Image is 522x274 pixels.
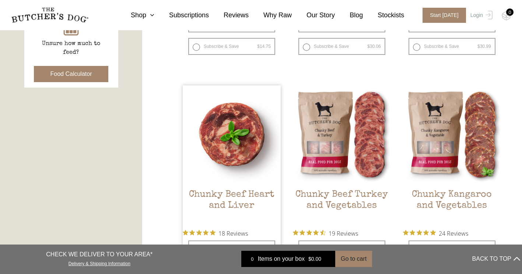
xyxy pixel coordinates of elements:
[298,38,385,55] label: Subscribe & Save
[154,10,209,20] a: Subscriptions
[249,10,292,20] a: Why Raw
[506,8,514,16] div: 0
[218,228,248,239] span: 18 Reviews
[403,85,501,224] a: Chunky Kangaroo and VegetablesChunky Kangaroo and Vegetables
[439,228,468,239] span: 24 Reviews
[308,256,311,262] span: $
[335,10,363,20] a: Blog
[409,38,495,55] label: Subscribe & Save
[292,10,335,20] a: Our Story
[502,11,511,21] img: TBD_Cart-Empty.png
[247,255,258,263] div: 0
[293,85,391,183] img: Chunky Beef Turkey and Vegetables
[403,189,501,224] h2: Chunky Kangaroo and Vegetables
[415,8,469,23] a: Start [DATE]
[34,39,108,57] p: Unsure how much to feed?
[183,85,281,224] a: Chunky Beef Heart and Liver
[183,189,281,224] h2: Chunky Beef Heart and Liver
[46,250,153,259] p: CHECK WE DELIVER TO YOUR AREA*
[258,254,305,263] span: Items on your box
[293,189,391,224] h2: Chunky Beef Turkey and Vegetables
[477,44,491,49] bdi: 30.99
[188,240,275,257] label: One-off purchase
[69,259,130,266] a: Delivery & Shipping Information
[403,228,468,239] button: Rated 4.8 out of 5 stars from 24 reviews. Jump to reviews.
[183,228,248,239] button: Rated 4.9 out of 5 stars from 18 reviews. Jump to reviews.
[335,251,372,267] button: Go to cart
[34,66,109,82] button: Food Calculator
[469,8,493,23] a: Login
[367,44,381,49] bdi: 30.06
[329,228,358,239] span: 19 Reviews
[409,240,495,257] label: One-off purchase
[293,85,391,224] a: Chunky Beef Turkey and VegetablesChunky Beef Turkey and Vegetables
[293,228,358,239] button: Rated 4.7 out of 5 stars from 19 reviews. Jump to reviews.
[188,38,275,55] label: Subscribe & Save
[367,44,370,49] span: $
[298,240,385,257] label: One-off purchase
[241,251,335,267] a: 0 Items on your box $0.00
[363,10,404,20] a: Stockists
[308,256,321,262] bdi: 0.00
[477,44,480,49] span: $
[257,44,271,49] bdi: 14.75
[116,10,154,20] a: Shop
[423,8,466,23] span: Start [DATE]
[209,10,249,20] a: Reviews
[403,85,501,183] img: Chunky Kangaroo and Vegetables
[472,250,520,268] button: BACK TO TOP
[257,44,260,49] span: $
